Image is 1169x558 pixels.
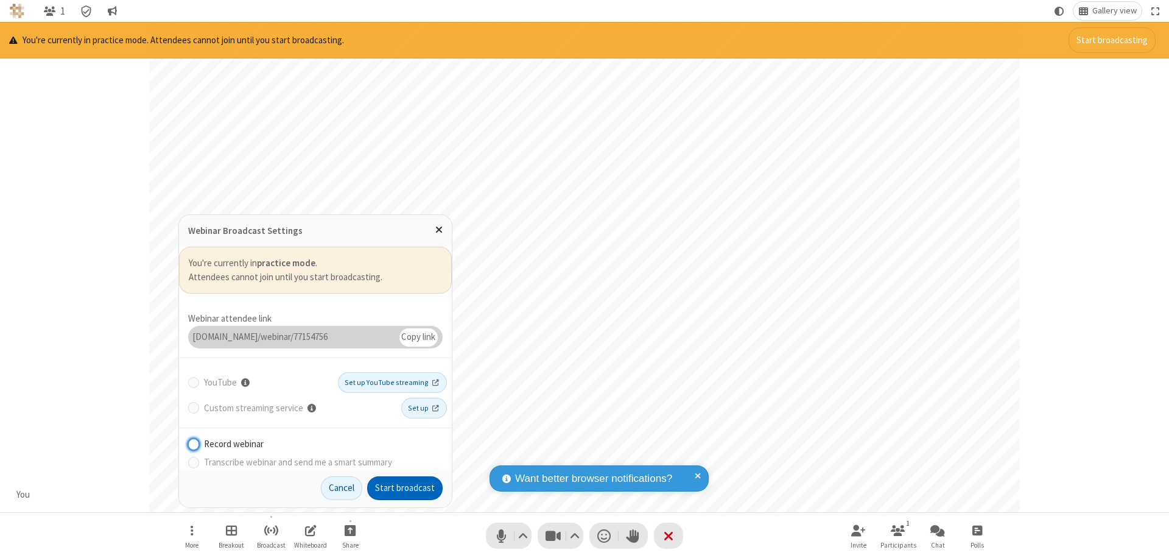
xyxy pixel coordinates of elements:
[188,326,399,349] div: [DOMAIN_NAME]/webinar/77154756
[189,270,442,284] label: Attendees cannot join until you start broadcasting.
[401,398,447,418] a: Set up
[189,256,442,270] label: You're currently in .
[332,518,368,553] button: Start sharing
[919,518,956,553] button: Open chat
[931,542,945,549] span: Chat
[219,542,244,549] span: Breakout
[213,518,250,553] button: Manage Breakout Rooms
[880,518,916,553] button: Open participant list
[1069,27,1156,53] button: Start broadcasting
[903,518,913,529] div: 1
[188,225,303,236] label: Webinar Broadcast Settings
[1050,2,1069,20] button: Using system theme
[589,523,619,549] button: Send a reaction
[185,542,198,549] span: More
[204,456,443,470] label: Transcribe webinar and send me a smart summary
[253,518,289,553] button: Broadcast
[851,542,866,549] span: Invite
[515,471,672,487] span: Want better browser notifications?
[567,523,583,549] button: Video setting
[426,215,452,245] button: Close popover
[486,523,532,549] button: Mute (⌘+Shift+A)
[257,542,286,549] span: Broadcast
[338,372,447,393] a: Set up YouTube streaming
[1092,6,1137,16] span: Gallery view
[38,2,70,20] button: Open participant list
[292,518,329,553] button: Open shared whiteboard
[12,488,35,502] div: You
[367,476,443,501] button: Start broadcast
[303,399,318,417] button: Live stream to a custom RTMP server must be set up before your meeting.
[60,5,65,17] span: 1
[1073,2,1142,20] button: Change layout
[971,542,984,549] span: Polls
[880,542,916,549] span: Participants
[204,373,334,392] label: YouTube
[188,312,443,326] div: Webinar attendee link
[237,373,252,392] button: Live stream to YouTube must be set up before your meeting. For instructions on how to set it up, ...
[1146,2,1165,20] button: Fullscreen
[619,523,648,549] button: Raise hand
[515,523,532,549] button: Audio settings
[174,518,210,553] button: Open menu
[342,542,359,549] span: Share
[321,476,362,501] button: Cancel
[840,518,877,553] button: Invite participants (⌘+Shift+I)
[399,328,438,347] div: Copy link
[257,257,315,269] b: practice mode
[654,523,683,549] button: End or leave meeting
[538,523,583,549] button: Stop video (⌘+Shift+V)
[204,399,397,417] label: Custom streaming service
[10,4,24,18] img: QA Selenium DO NOT DELETE OR CHANGE
[75,2,98,20] div: Meeting details Encryption enabled
[9,34,344,48] p: You're currently in practice mode. Attendees cannot join until you start broadcasting.
[294,542,327,549] span: Whiteboard
[204,437,443,451] label: Record webinar
[959,518,995,553] button: Open poll
[102,2,122,20] button: Conversation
